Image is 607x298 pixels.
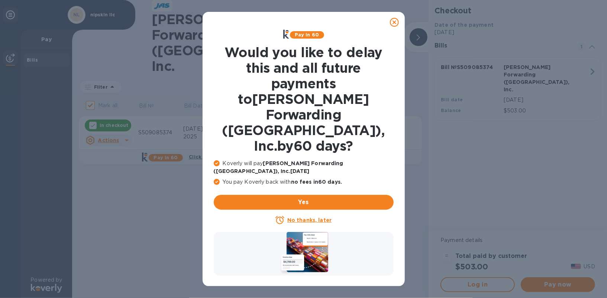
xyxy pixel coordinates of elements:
[287,217,332,223] u: No thanks, later
[295,32,319,37] b: Pay in 60
[214,160,343,174] b: [PERSON_NAME] Forwarding ([GEOGRAPHIC_DATA]), Inc. [DATE]
[214,195,394,210] button: Yes
[220,198,388,207] span: Yes
[214,178,394,186] p: You pay Koverly back with
[214,160,394,175] p: Koverly will pay
[214,45,394,154] h1: Would you like to delay this and all future payments to [PERSON_NAME] Forwarding ([GEOGRAPHIC_DAT...
[291,179,342,185] b: no fees in 60 days .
